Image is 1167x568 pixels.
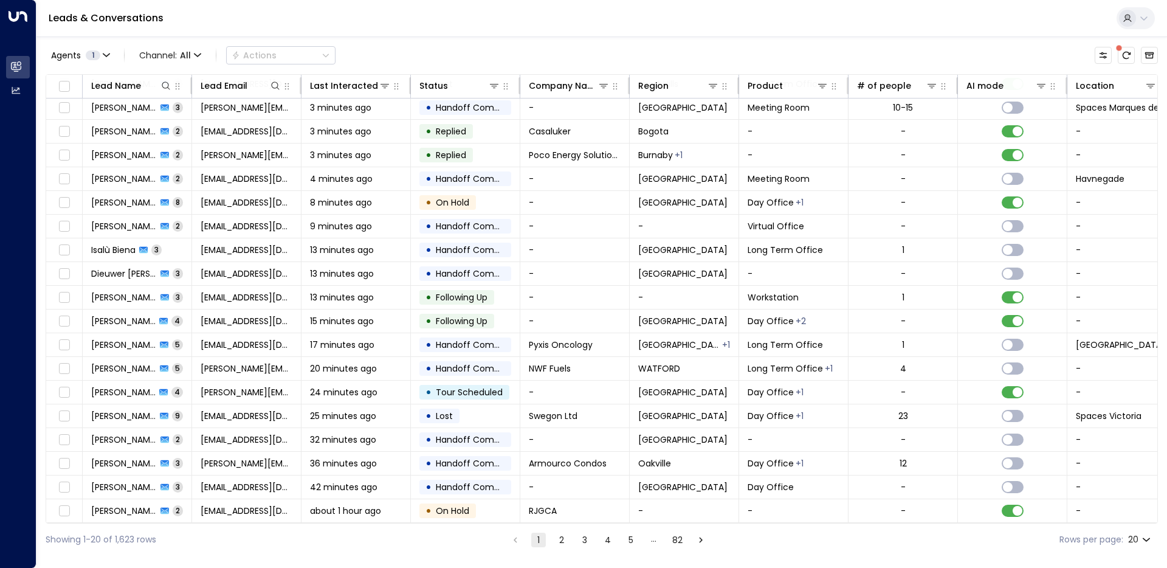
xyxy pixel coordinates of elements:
div: AI mode [966,78,1047,93]
span: Handoff Completed [436,244,522,256]
span: On Hold [436,196,469,209]
td: - [739,120,849,143]
span: isalu.avan@gmail.com [201,244,292,256]
td: - [739,144,849,167]
span: 42 minutes ago [310,481,377,493]
span: Moscow [638,434,728,446]
span: Following Up [436,291,487,303]
div: Location [1076,78,1157,93]
span: Day Office [748,457,794,469]
div: Workstation [825,362,833,375]
div: - [901,196,906,209]
div: Stamford [722,339,730,351]
span: Long Term Office [748,244,823,256]
button: Go to page 2 [554,533,569,547]
td: - [739,499,849,522]
span: Greenwich [1076,339,1165,351]
span: 9 [172,410,183,421]
span: Handoff Completed [436,457,522,469]
span: Handoff Completed [436,102,522,114]
span: 5 [172,339,183,350]
div: Last Interacted [310,78,391,93]
span: Alex [91,434,157,446]
span: info@dieuwerbulthuis.nl [201,268,292,280]
span: On Hold [436,505,469,517]
span: 13 minutes ago [310,244,374,256]
span: scottlee@pocoenergy.ca [201,149,292,161]
span: Havnegade [1076,173,1124,185]
span: Toggle select row [57,100,72,116]
td: - [520,286,630,309]
div: • [425,287,432,308]
span: Julianna Hoeck [91,457,157,469]
span: Flavia BikeGO [91,196,157,209]
td: - [520,381,630,404]
div: • [425,477,432,497]
span: Lost [436,410,453,422]
td: - [520,215,630,238]
span: jquinterom@casaluker.com.co [201,125,292,137]
div: Last Interacted [310,78,378,93]
div: Meeting Room [796,457,804,469]
span: Toggle select row [57,148,72,163]
span: WATFORD [638,362,680,375]
div: AI mode [966,78,1003,93]
span: about 1 hour ago [310,505,381,517]
span: Day Office [748,481,794,493]
span: Toggle select row [57,432,72,448]
div: Company Name [529,78,597,93]
div: 1 [902,291,904,303]
button: Go to page 3 [577,533,592,547]
span: Swegon Ltd [529,410,577,422]
button: Go to page 5 [624,533,638,547]
span: NWF Fuels [529,362,571,375]
div: # of people [857,78,911,93]
div: Company Name [529,78,610,93]
td: - [520,238,630,261]
button: Go to page 82 [670,533,685,547]
span: Charlotte Middleton [91,410,156,422]
span: Isalù Biena [91,244,136,256]
span: 3 [173,482,183,492]
span: filippo.pratellesi@libero.it [201,386,292,398]
div: • [425,216,432,237]
span: 3 minutes ago [310,125,371,137]
div: 12 [900,457,907,469]
div: • [425,429,432,450]
span: 25 minutes ago [310,410,376,422]
div: - [901,386,906,398]
label: Rows per page: [1059,533,1123,546]
span: Poco Energy Solutions [529,149,621,161]
div: Long Term Office [796,196,804,209]
div: Richmond [675,149,683,161]
span: 20 minutes ago [310,362,377,375]
td: - [520,167,630,190]
td: - [630,286,739,309]
span: Toggle select row [57,314,72,329]
span: 36 minutes ago [310,457,377,469]
span: RJGCA [529,505,557,517]
span: filipa.silva@vistage.pt [201,102,292,114]
div: # of people [857,78,938,93]
span: 2 [173,126,183,136]
span: Toggle select row [57,456,72,471]
span: Meeting Room [748,102,810,114]
span: Toggle select row [57,195,72,210]
span: Toledo [638,481,728,493]
span: Agents [51,51,81,60]
span: 2 [173,173,183,184]
div: Status [419,78,448,93]
span: 2 [173,505,183,516]
span: Replied [436,149,466,161]
div: • [425,263,432,284]
div: • [425,500,432,521]
span: 2 [173,221,183,231]
span: Handoff Completed [436,481,522,493]
span: info.rjgca@gmail.com [201,505,292,517]
span: Pyxis Oncology [529,339,593,351]
div: - [901,505,906,517]
span: Burnaby [638,149,673,161]
div: • [425,97,432,118]
div: - [901,481,906,493]
span: Handoff Completed [436,268,522,280]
